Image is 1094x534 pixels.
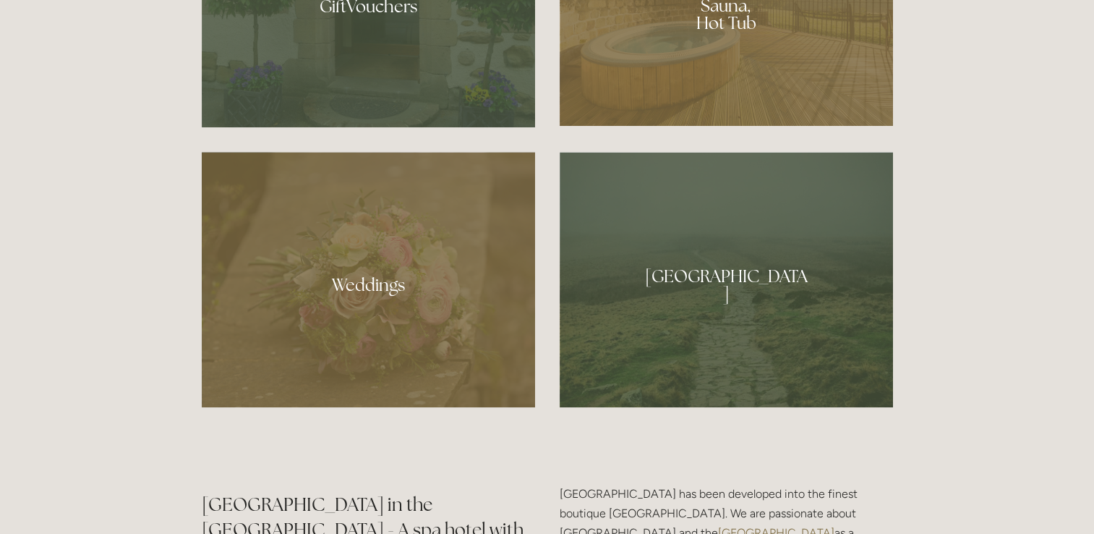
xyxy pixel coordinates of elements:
a: Bouquet of flowers at Losehill Hotel [202,152,535,407]
a: Peak District path, Losehill hotel [560,152,893,407]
